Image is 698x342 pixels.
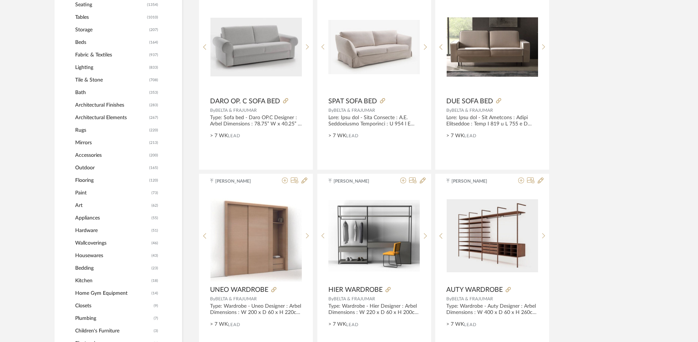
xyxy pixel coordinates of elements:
[151,275,158,287] span: (18)
[210,18,302,76] img: DARO OP. C SOFA BED
[75,174,147,187] span: Flooring
[75,124,147,137] span: Rugs
[446,97,493,106] span: DUE SOFA BED
[210,190,302,282] img: UNEO WARDROBE
[75,249,150,262] span: Housewares
[75,287,150,300] span: Home Gym Equipment
[210,286,268,294] span: UNEO WARDROBE
[446,286,503,294] span: AUTY WARDROBE
[75,312,152,325] span: Plumbing
[446,303,538,316] div: Type: Wardrobe - Auty Designer : Arbel Dimensions : W 400 x D 60 x H 260cm Material & Finishes: W...
[346,322,359,327] span: Lead
[215,178,262,184] span: [PERSON_NAME]
[228,322,240,327] span: Lead
[75,99,147,111] span: Architectural Finishes
[75,36,147,49] span: Beds
[328,321,346,328] span: > 7 WK
[75,61,147,74] span: Lighting
[151,262,158,274] span: (23)
[451,108,493,113] span: BELTA & FRAJUMAR
[75,86,147,99] span: Bath
[149,49,158,61] span: (937)
[446,297,451,301] span: By
[328,97,377,106] span: SPAT SOFA BED
[75,237,150,249] span: Wallcoverings
[149,112,158,124] span: (267)
[215,108,257,113] span: BELTA & FRAJUMAR
[154,325,158,337] span: (3)
[210,297,215,301] span: By
[149,162,158,174] span: (165)
[210,97,280,106] span: DARO OP. C SOFA BED
[446,108,451,113] span: By
[149,175,158,186] span: (120)
[75,187,150,199] span: Paint
[149,62,158,73] span: (833)
[75,325,152,337] span: Children's Furniture
[151,287,158,299] span: (14)
[75,162,147,174] span: Outdoor
[75,274,150,287] span: Kitchen
[346,133,359,138] span: Lead
[328,20,420,74] img: SPAT SOFA BED
[210,115,302,127] div: Type: Sofa bed - Daro OP.C Designer : Arbel Dimensions : 78.75” W x 40.25” D x 35.45" H Material ...
[464,322,477,327] span: Lead
[149,87,158,99] span: (353)
[151,187,158,199] span: (73)
[75,111,147,124] span: Architectural Elements
[446,115,538,127] div: Lore: Ipsu dol - Sit Ametcons : Adipi Elitseddoe : Temp I 819 u L 755 e D 58ma Aliquaen & Adminim...
[154,312,158,324] span: (7)
[149,37,158,48] span: (164)
[328,303,420,316] div: Type: Wardrobe - Hier Designer : Arbel Dimensions : W 220 x D 60 x H 200cm Material & Finishes: N...
[75,300,152,312] span: Closets
[446,132,464,140] span: > 7 WK
[75,49,147,61] span: Fabric & Textiles
[334,108,375,113] span: BELTA & FRAJUMAR
[149,99,158,111] span: (283)
[75,24,147,36] span: Storage
[451,178,498,184] span: [PERSON_NAME]
[75,262,150,274] span: Bedding
[151,200,158,211] span: (62)
[334,178,380,184] span: [PERSON_NAME]
[228,133,240,138] span: Lead
[75,137,147,149] span: Mirrors
[151,212,158,224] span: (55)
[328,200,420,271] img: HIER WARDROBE
[151,237,158,249] span: (46)
[210,108,215,113] span: By
[328,108,334,113] span: By
[464,133,477,138] span: Lead
[149,137,158,149] span: (213)
[75,74,147,86] span: Tile & Stone
[154,300,158,312] span: (9)
[149,124,158,136] span: (220)
[75,11,145,24] span: Tables
[328,115,420,127] div: Lore: Ipsu dol - Sita Consecte : A.E. Seddoeiusmo Temporinci : U 954 l E 383 d M 34al/ EN89ad Min...
[215,297,257,301] span: BELTA & FRAJUMAR
[75,199,150,212] span: Art
[328,132,346,140] span: > 7 WK
[210,132,228,140] span: > 7 WK
[210,303,302,316] div: Type: Wardrobe - Uneo Designer : Arbel Dimensions : W 200 x D 60 x H 220cm Material & Finishes: N...
[151,250,158,262] span: (43)
[447,17,538,77] img: DUE SOFA BED
[210,321,228,328] span: > 7 WK
[446,321,464,328] span: > 7 WK
[151,225,158,236] span: (51)
[75,224,150,237] span: Hardware
[75,149,147,162] span: Accessories
[328,297,334,301] span: By
[334,297,375,301] span: BELTA & FRAJUMAR
[75,212,150,224] span: Appliances
[149,74,158,86] span: (708)
[451,297,493,301] span: BELTA & FRAJUMAR
[149,24,158,36] span: (207)
[328,286,383,294] span: HIER WARDROBE
[447,199,538,272] img: AUTY WARDROBE
[149,149,158,161] span: (200)
[147,11,158,23] span: (1010)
